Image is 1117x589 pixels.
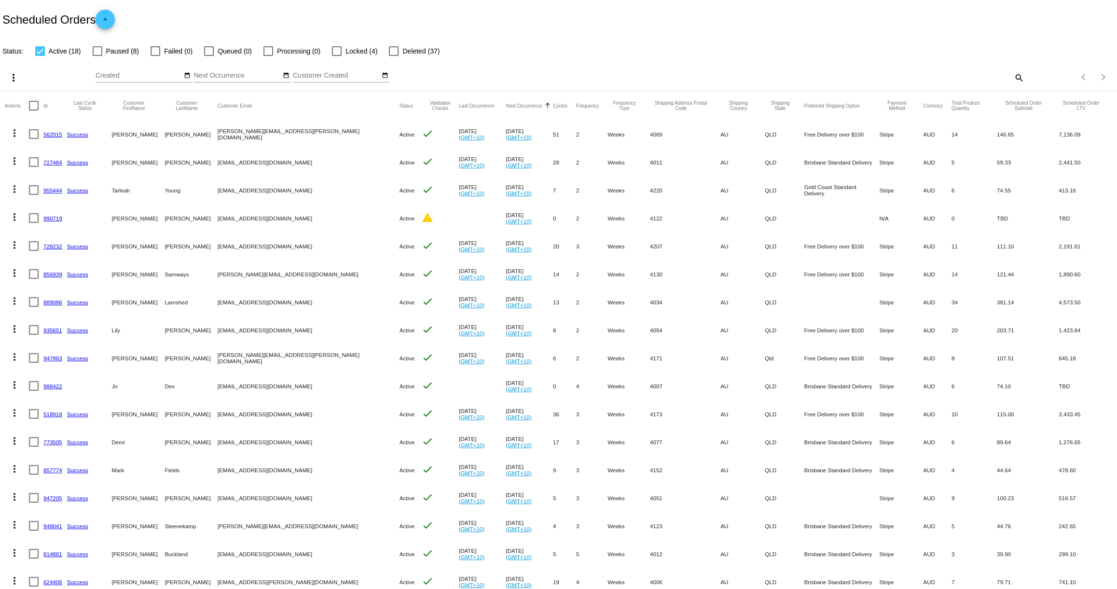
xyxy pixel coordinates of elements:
button: Change sorting for Id [43,103,47,109]
mat-cell: Stripe [879,176,923,204]
mat-cell: AU [720,372,765,400]
mat-cell: AU [720,260,765,288]
mat-cell: [DATE] [459,288,506,316]
mat-cell: Weeks [607,456,650,484]
mat-cell: AUD [924,148,952,176]
mat-cell: 4077 [650,428,720,456]
mat-cell: 2 [576,148,607,176]
mat-icon: more_vert [9,351,20,363]
input: Created [96,72,182,80]
mat-icon: more_vert [9,267,20,279]
mat-cell: [DATE] [506,232,553,260]
mat-cell: 4122 [650,204,720,232]
a: 947863 [43,355,62,361]
mat-cell: 4173 [650,400,720,428]
mat-cell: 4 [576,372,607,400]
mat-cell: [PERSON_NAME][EMAIL_ADDRESS][DOMAIN_NAME] [218,260,400,288]
mat-cell: 59.33 [997,148,1059,176]
mat-cell: [DATE] [506,400,553,428]
mat-cell: [DATE] [459,120,506,148]
mat-cell: [DATE] [459,148,506,176]
a: (GMT+10) [506,386,531,392]
mat-cell: 2 [576,316,607,344]
a: 935651 [43,327,62,333]
mat-icon: more_vert [9,211,20,223]
mat-cell: 6 [553,344,576,372]
a: 518918 [43,411,62,417]
mat-cell: Weeks [607,204,650,232]
mat-cell: Weeks [607,176,650,204]
mat-cell: 1,423.84 [1059,316,1112,344]
mat-cell: Tarleah [112,176,165,204]
mat-cell: 1,276.65 [1059,428,1112,456]
mat-icon: more_vert [9,435,20,447]
a: (GMT+10) [459,302,484,308]
a: (GMT+10) [459,330,484,336]
a: 773505 [43,439,62,445]
mat-cell: Brisbane Standard Delivery [804,148,879,176]
a: (GMT+10) [459,162,484,168]
mat-cell: Weeks [607,260,650,288]
mat-cell: 4069 [650,120,720,148]
mat-cell: 203.71 [997,316,1059,344]
button: Change sorting for LifetimeValue [1059,100,1103,111]
mat-cell: 8 [952,344,997,372]
mat-cell: [PERSON_NAME] [165,120,217,148]
mat-cell: 478.60 [1059,456,1112,484]
mat-cell: 3 [576,232,607,260]
mat-cell: 381.14 [997,288,1059,316]
mat-cell: 4 [952,456,997,484]
mat-cell: [DATE] [459,344,506,372]
mat-cell: Weeks [607,316,650,344]
mat-cell: Brisbane Standard Delivery [804,428,879,456]
mat-cell: 4171 [650,344,720,372]
mat-cell: [DATE] [506,456,553,484]
button: Change sorting for ShippingPostcode [650,100,712,111]
mat-cell: Stripe [879,428,923,456]
a: Success [67,355,88,361]
mat-cell: 3,433.45 [1059,400,1112,428]
mat-cell: AU [720,456,765,484]
mat-cell: AUD [924,372,952,400]
a: (GMT+10) [459,246,484,252]
button: Change sorting for Status [400,103,413,109]
mat-cell: [EMAIL_ADDRESS][DOMAIN_NAME] [218,372,400,400]
mat-cell: Weeks [607,344,650,372]
a: 955444 [43,187,62,193]
mat-cell: AUD [924,204,952,232]
mat-cell: 3 [576,456,607,484]
mat-cell: Weeks [607,288,650,316]
a: 988422 [43,383,62,389]
mat-cell: 5 [952,148,997,176]
mat-cell: [EMAIL_ADDRESS][DOMAIN_NAME] [218,148,400,176]
mat-cell: 6 [952,428,997,456]
a: 990719 [43,215,62,221]
button: Change sorting for CurrencyIso [924,103,943,109]
mat-cell: 4034 [650,288,720,316]
mat-cell: Samways [165,260,217,288]
a: Success [67,411,88,417]
mat-cell: QLD [765,288,804,316]
a: 728232 [43,243,62,249]
button: Change sorting for LastOccurrenceUtc [459,103,494,109]
mat-cell: Free Delivery over $100 [804,400,879,428]
mat-icon: more_vert [8,72,19,83]
a: (GMT+10) [506,246,531,252]
mat-cell: QLD [765,204,804,232]
mat-cell: [EMAIL_ADDRESS][DOMAIN_NAME] [218,316,400,344]
mat-cell: [DATE] [459,260,506,288]
mat-cell: 2 [576,344,607,372]
mat-cell: 0 [952,204,997,232]
button: Change sorting for Cycles [553,103,567,109]
a: Success [67,159,88,165]
mat-cell: AU [720,148,765,176]
mat-cell: 14 [952,260,997,288]
mat-cell: 2,191.61 [1059,232,1112,260]
mat-cell: 4054 [650,316,720,344]
mat-cell: 0 [553,204,576,232]
mat-cell: QLD [765,316,804,344]
mat-cell: [PERSON_NAME] [165,316,217,344]
a: Success [67,439,88,445]
mat-cell: Stripe [879,372,923,400]
mat-cell: Weeks [607,120,650,148]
